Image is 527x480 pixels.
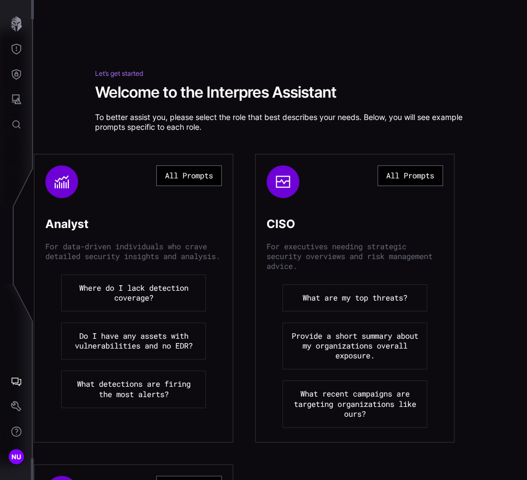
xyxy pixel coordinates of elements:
[282,322,427,370] button: Provide a short summary about my organizations overall exposure.
[1,444,32,469] button: NU
[282,380,427,428] button: What recent campaigns are targeting organizations like ours?
[95,112,466,132] p: To better assist you, please select the role that best describes your needs. Below, you will see ...
[267,242,443,271] p: For executives needing strategic security overviews and risk management advice.
[61,274,206,311] button: Where do I lack detection coverage?
[377,165,443,198] a: All Prompts
[95,70,466,77] div: Let’s get started
[11,451,22,463] span: NU
[61,322,206,359] button: Do I have any assets with vulnerabilities and no EDR?
[45,242,222,261] p: For data-driven individuals who crave detailed security insights and analysis.
[282,284,427,311] button: What are my top threats?
[45,208,88,231] h2: Analyst
[377,165,443,186] button: All Prompts
[267,208,295,231] h2: CISO
[156,165,222,186] button: All Prompts
[61,370,206,407] button: What detections are firing the most alerts?
[156,165,222,198] a: All Prompts
[95,83,466,101] h1: Welcome to the Interpres Assistant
